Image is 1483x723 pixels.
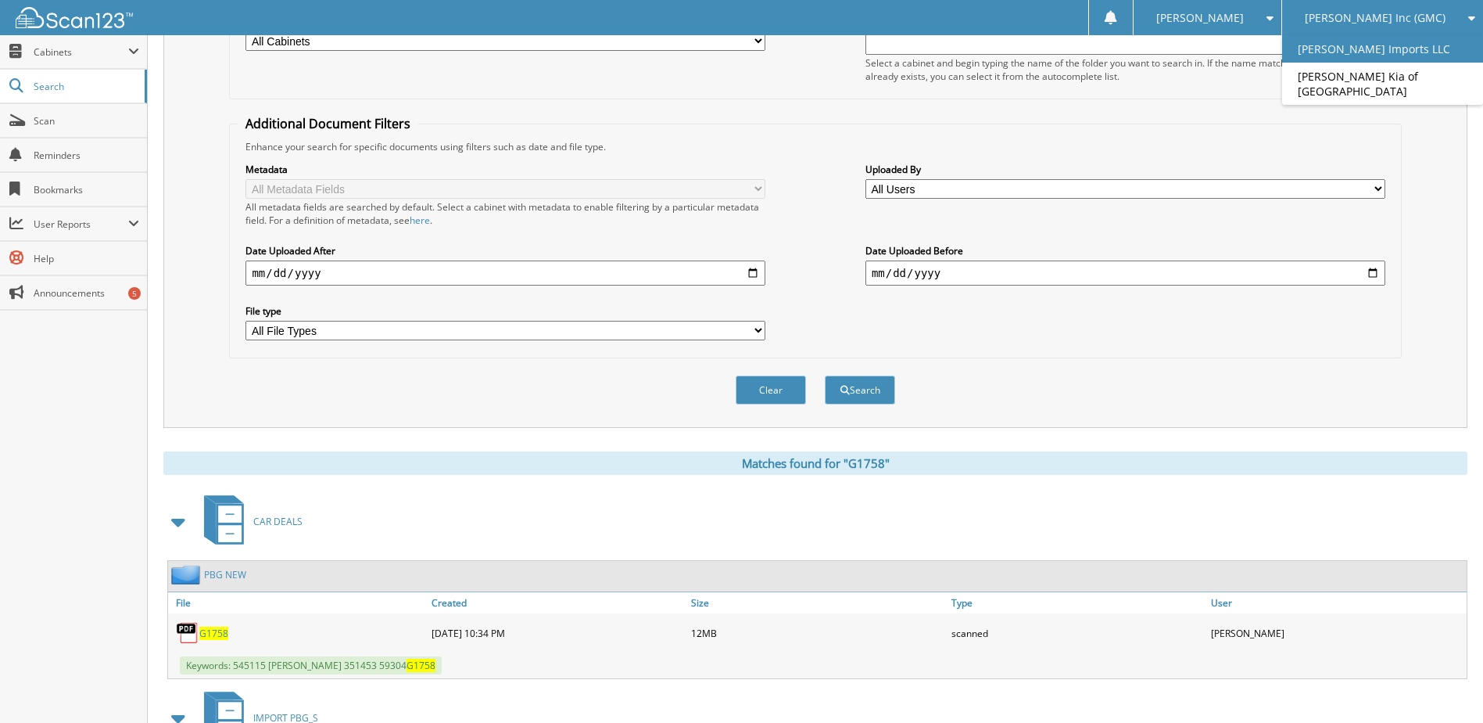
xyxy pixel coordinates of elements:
span: Reminders [34,149,139,162]
a: [PERSON_NAME] Imports LLC [1282,35,1483,63]
legend: Additional Document Filters [238,115,418,132]
a: G1758 [199,627,228,640]
a: File [168,592,428,613]
img: PDF.png [176,621,199,645]
a: Size [687,592,947,613]
label: Date Uploaded Before [865,244,1385,257]
img: folder2.png [171,565,204,585]
div: [DATE] 10:34 PM [428,617,687,649]
div: Matches found for "G1758" [163,451,1467,475]
span: CAR DEALS [253,515,303,528]
div: scanned [947,617,1207,649]
a: User [1207,592,1467,613]
a: Type [947,592,1207,613]
input: start [245,261,765,286]
span: [PERSON_NAME] [1156,13,1244,23]
span: Search [34,80,137,93]
button: Search [825,376,895,405]
iframe: Chat Widget [1405,648,1483,723]
a: CAR DEALS [195,491,303,552]
span: [PERSON_NAME] Inc (GMC) [1305,13,1445,23]
span: Cabinets [34,45,128,59]
label: Uploaded By [865,163,1385,176]
a: [PERSON_NAME] Kia of [GEOGRAPHIC_DATA] [1282,63,1483,105]
span: Announcements [34,286,139,300]
a: Created [428,592,687,613]
label: File type [245,304,765,318]
a: PBG NEW [204,568,246,581]
span: Help [34,252,139,265]
div: 12MB [687,617,947,649]
label: Date Uploaded After [245,244,765,257]
div: Enhance your search for specific documents using filters such as date and file type. [238,140,1392,153]
a: here [410,214,430,227]
span: Keywords: 545115 [PERSON_NAME] 351453 59304 [180,656,442,674]
span: G1758 [407,659,435,672]
span: User Reports [34,218,128,231]
span: Bookmarks [34,183,139,196]
div: Select a cabinet and begin typing the name of the folder you want to search in. If the name match... [865,56,1385,83]
button: Clear [736,376,806,405]
span: Scan [34,114,139,128]
img: scan123-logo-white.svg [16,7,133,28]
label: Metadata [245,163,765,176]
div: 5 [128,287,141,300]
div: All metadata fields are searched by default. Select a cabinet with metadata to enable filtering b... [245,200,765,227]
input: end [865,261,1385,286]
div: [PERSON_NAME] [1207,617,1467,649]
